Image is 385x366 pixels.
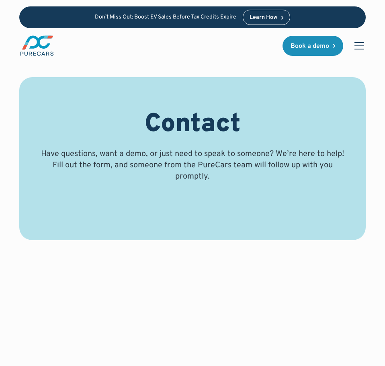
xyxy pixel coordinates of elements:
img: purecars logo [19,35,55,57]
div: Book a demo [291,43,329,49]
a: Book a demo [283,36,344,56]
a: main [19,35,55,57]
a: Learn How [243,10,291,25]
div: Learn How [250,15,277,21]
h1: Contact [145,109,241,140]
p: Don’t Miss Out: Boost EV Sales Before Tax Credits Expire [95,14,236,21]
p: Have questions, want a demo, or just need to speak to someone? We’re here to help! Fill out the f... [39,148,346,182]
